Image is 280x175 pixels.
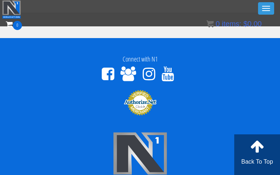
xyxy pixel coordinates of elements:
img: n1-education [2,0,21,19]
span: 0 [13,21,22,30]
span: items: [222,20,241,28]
p: Back To Top [234,157,280,166]
img: icon11.png [206,20,214,27]
a: 0 items: $0.00 [206,20,262,28]
span: 0 [216,20,220,28]
img: Authorize.Net Merchant - Click to Verify [124,89,157,116]
span: $ [243,20,247,28]
h4: Connect with N1 [5,56,275,63]
bdi: 0.00 [243,20,262,28]
a: 0 [6,19,22,29]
